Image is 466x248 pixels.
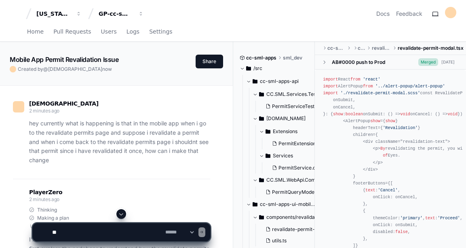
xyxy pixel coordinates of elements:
svg: Directory [259,175,264,185]
a: Home [27,23,44,41]
span: cc-sml-apps [246,55,276,61]
span: CC.SML.Services.Tests/Services [266,91,322,98]
button: Share [196,55,223,68]
span: Services [273,153,293,159]
span: import [323,91,338,95]
a: Logs [127,23,139,41]
span: cc-sml-apps-ui-mobile [327,45,346,51]
span: Home [27,29,44,34]
span: show [333,112,343,117]
span: CC.SML.WebApi.Common/Models [266,177,322,183]
a: Settings [149,23,172,41]
svg: Directory [266,151,270,161]
span: 2 minutes ago [29,196,59,202]
span: PlayerZero [29,190,62,195]
svg: Directory [246,64,251,73]
button: PermitService.cs [269,162,324,174]
span: import [323,84,338,89]
span: boolean [346,112,363,117]
span: [DEMOGRAPHIC_DATA] [29,100,99,107]
span: [DEMOGRAPHIC_DATA] [48,66,102,72]
span: cc-sml-apps-ui-mobile/src [260,201,316,208]
button: PermitExtensions.cs [269,138,325,149]
span: 2 minutes ago [29,108,59,114]
button: CC.SML.WebApi.Common/Models [253,174,322,187]
div: AB#0000 push to Prod [332,59,385,66]
div: [DATE] [441,59,455,65]
span: sml_dev [283,55,302,61]
span: 'Revalidation' [383,125,418,130]
span: Users [101,29,117,34]
span: show [385,119,395,123]
button: Feedback [396,10,422,18]
span: Thinking [37,207,57,213]
div: [US_STATE] Pacific [36,10,71,18]
span: Merged [418,58,438,66]
span: show [370,119,380,123]
span: Logs [127,29,139,34]
span: PermitExtensions.cs [278,140,325,147]
span: @ [43,66,48,72]
a: Docs [376,10,390,18]
p: hey currently what is happening is that in the mobile app when i go to the revalidate permits pag... [29,119,210,165]
span: revalidate-permit-modal.tsx [398,45,464,51]
span: PermitServiceTests.cs [272,103,323,110]
button: [US_STATE] Pacific [33,6,85,21]
svg: Directory [253,199,257,209]
button: Extensions [259,125,329,138]
span: import [323,77,338,82]
span: [DOMAIN_NAME] [266,115,306,122]
app-text-character-animate: Mobile App Permit Revalidation Issue [10,55,119,64]
svg: Directory [266,127,270,136]
div: GP-cc-sml-apps [99,10,133,18]
span: By [380,146,385,151]
span: void [447,112,458,117]
span: 'react' [363,77,380,82]
span: './revalidate-permit-modal.scss' [340,91,420,95]
button: PermitServiceTests.cs [262,101,323,112]
svg: Directory [259,89,264,99]
span: PermitQueryModel.cs [272,189,322,195]
svg: Directory [259,114,264,123]
span: Extensions [273,128,297,135]
button: CC.SML.Services.Tests/Services [253,88,322,101]
span: cc-sml-apps-api [260,78,299,85]
span: '../alert-popup/alert-popup' [375,84,445,89]
span: Pull Requests [53,29,91,34]
span: now [102,66,112,72]
button: [DOMAIN_NAME] [253,112,322,125]
span: revalidate-permit-modal [372,45,391,51]
span: of [383,153,388,158]
span: from [363,84,373,89]
span: Created by [18,66,112,72]
span: text [365,188,375,193]
span: from [350,77,361,82]
span: Settings [149,29,172,34]
span: PermitService.cs [278,165,318,171]
button: /src [240,62,309,75]
span: void [400,112,410,117]
svg: Directory [253,76,257,86]
span: components [358,45,365,51]
button: PermitQueryModel.cs [262,187,322,198]
a: Users [101,23,117,41]
a: Pull Requests [53,23,91,41]
button: GP-cc-sml-apps [95,6,147,21]
button: cc-sml-apps-api [246,75,316,88]
button: cc-sml-apps-ui-mobile/src [246,198,316,211]
button: Services [259,149,329,162]
span: 'Cancel' [378,188,398,193]
span: /src [253,65,262,72]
